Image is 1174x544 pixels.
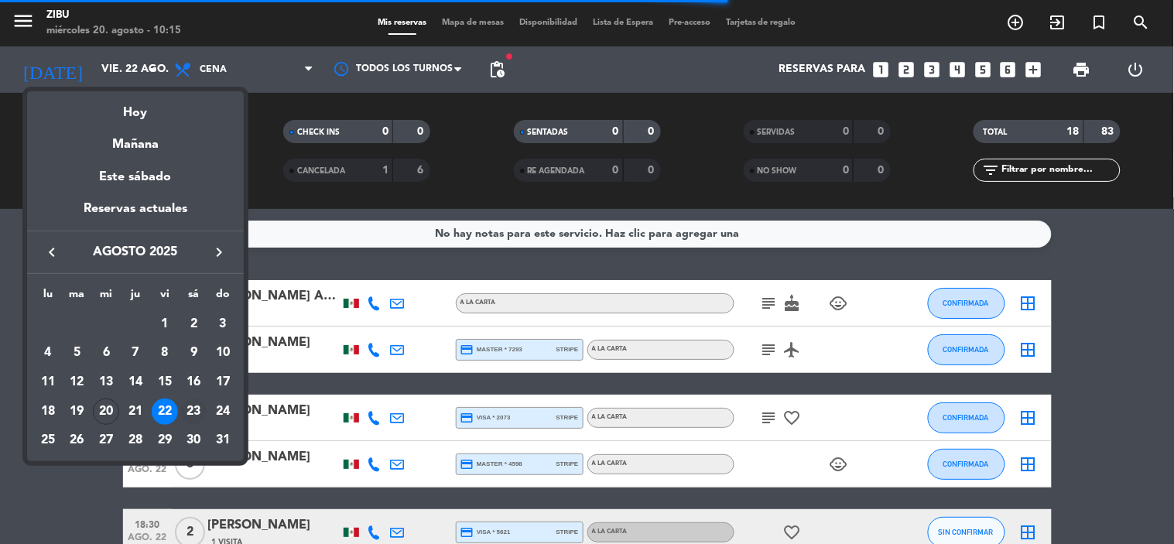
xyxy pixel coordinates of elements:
[121,338,150,368] td: 7 de agosto de 2025
[122,369,149,395] div: 14
[33,368,63,397] td: 11 de agosto de 2025
[150,310,180,339] td: 1 de agosto de 2025
[180,426,209,455] td: 30 de agosto de 2025
[64,399,91,425] div: 19
[64,340,91,366] div: 5
[180,397,209,426] td: 23 de agosto de 2025
[38,242,66,262] button: keyboard_arrow_left
[91,397,121,426] td: 20 de agosto de 2025
[121,397,150,426] td: 21 de agosto de 2025
[63,397,92,426] td: 19 de agosto de 2025
[91,368,121,397] td: 13 de agosto de 2025
[208,426,238,455] td: 31 de agosto de 2025
[66,242,205,262] span: agosto 2025
[210,340,236,366] div: 10
[180,427,207,453] div: 30
[152,399,178,425] div: 22
[33,426,63,455] td: 25 de agosto de 2025
[35,427,61,453] div: 25
[33,286,63,310] th: lunes
[35,369,61,395] div: 11
[180,311,207,337] div: 2
[180,369,207,395] div: 16
[205,242,233,262] button: keyboard_arrow_right
[63,426,92,455] td: 26 de agosto de 2025
[35,399,61,425] div: 18
[150,368,180,397] td: 15 de agosto de 2025
[210,369,236,395] div: 17
[208,338,238,368] td: 10 de agosto de 2025
[93,427,119,453] div: 27
[210,243,228,262] i: keyboard_arrow_right
[27,199,244,231] div: Reservas actuales
[27,91,244,123] div: Hoy
[122,399,149,425] div: 21
[91,338,121,368] td: 6 de agosto de 2025
[93,340,119,366] div: 6
[93,399,119,425] div: 20
[152,340,178,366] div: 8
[63,286,92,310] th: martes
[43,243,61,262] i: keyboard_arrow_left
[122,340,149,366] div: 7
[150,286,180,310] th: viernes
[27,123,244,155] div: Mañana
[63,338,92,368] td: 5 de agosto de 2025
[208,368,238,397] td: 17 de agosto de 2025
[180,399,207,425] div: 23
[150,338,180,368] td: 8 de agosto de 2025
[93,369,119,395] div: 13
[121,426,150,455] td: 28 de agosto de 2025
[152,427,178,453] div: 29
[33,310,150,339] td: AGO.
[91,426,121,455] td: 27 de agosto de 2025
[180,286,209,310] th: sábado
[63,368,92,397] td: 12 de agosto de 2025
[91,286,121,310] th: miércoles
[122,427,149,453] div: 28
[180,338,209,368] td: 9 de agosto de 2025
[33,338,63,368] td: 4 de agosto de 2025
[180,368,209,397] td: 16 de agosto de 2025
[27,156,244,199] div: Este sábado
[64,427,91,453] div: 26
[208,310,238,339] td: 3 de agosto de 2025
[35,340,61,366] div: 4
[152,311,178,337] div: 1
[180,310,209,339] td: 2 de agosto de 2025
[33,397,63,426] td: 18 de agosto de 2025
[210,427,236,453] div: 31
[64,369,91,395] div: 12
[208,397,238,426] td: 24 de agosto de 2025
[210,311,236,337] div: 3
[121,368,150,397] td: 14 de agosto de 2025
[180,340,207,366] div: 9
[150,397,180,426] td: 22 de agosto de 2025
[121,286,150,310] th: jueves
[152,369,178,395] div: 15
[208,286,238,310] th: domingo
[150,426,180,455] td: 29 de agosto de 2025
[210,399,236,425] div: 24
